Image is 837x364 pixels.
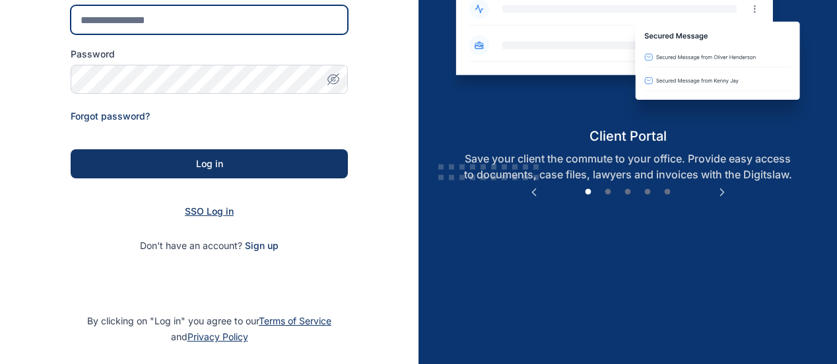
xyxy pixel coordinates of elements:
button: Previous [527,186,541,199]
h5: client portal [445,127,811,145]
button: 4 [641,186,654,199]
button: Next [716,186,729,199]
a: Sign up [245,240,279,251]
button: 2 [601,186,615,199]
label: Password [71,48,348,61]
a: Forgot password? [71,110,150,122]
span: and [171,331,248,342]
a: Terms of Service [259,315,331,326]
button: 1 [582,186,595,199]
p: By clicking on "Log in" you agree to our [16,313,403,345]
a: Privacy Policy [187,331,248,342]
span: Sign up [245,239,279,252]
button: 5 [661,186,674,199]
button: 3 [621,186,634,199]
div: Log in [92,157,327,170]
p: Don't have an account? [71,239,348,252]
a: SSO Log in [185,205,234,217]
button: Log in [71,149,348,178]
p: Save your client the commute to your office. Provide easy access to documents, case files, lawyer... [445,151,811,182]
